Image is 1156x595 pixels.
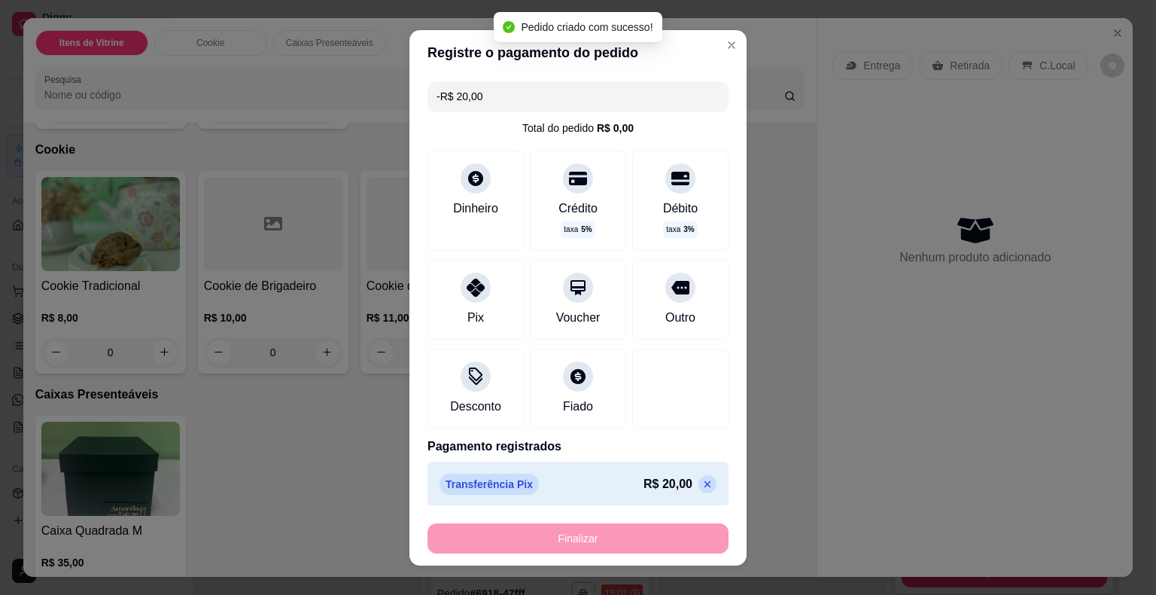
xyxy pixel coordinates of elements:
[683,224,694,235] span: 3 %
[643,475,692,493] p: R$ 20,00
[453,200,498,218] div: Dinheiro
[427,438,729,456] p: Pagamento registrados
[719,33,744,57] button: Close
[522,121,634,136] div: Total do pedido
[663,200,698,218] div: Débito
[437,81,719,111] input: Ex.: hambúrguer de cordeiro
[467,309,484,327] div: Pix
[556,309,601,327] div: Voucher
[521,21,653,33] span: Pedido criado com sucesso!
[440,474,539,495] p: Transferência Pix
[503,21,515,33] span: check-circle
[409,30,747,75] header: Registre o pagamento do pedido
[597,121,634,136] div: R$ 0,00
[666,224,694,235] p: taxa
[581,224,592,235] span: 5 %
[564,224,592,235] p: taxa
[563,398,593,416] div: Fiado
[558,200,598,218] div: Crédito
[665,309,695,327] div: Outro
[450,398,501,416] div: Desconto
